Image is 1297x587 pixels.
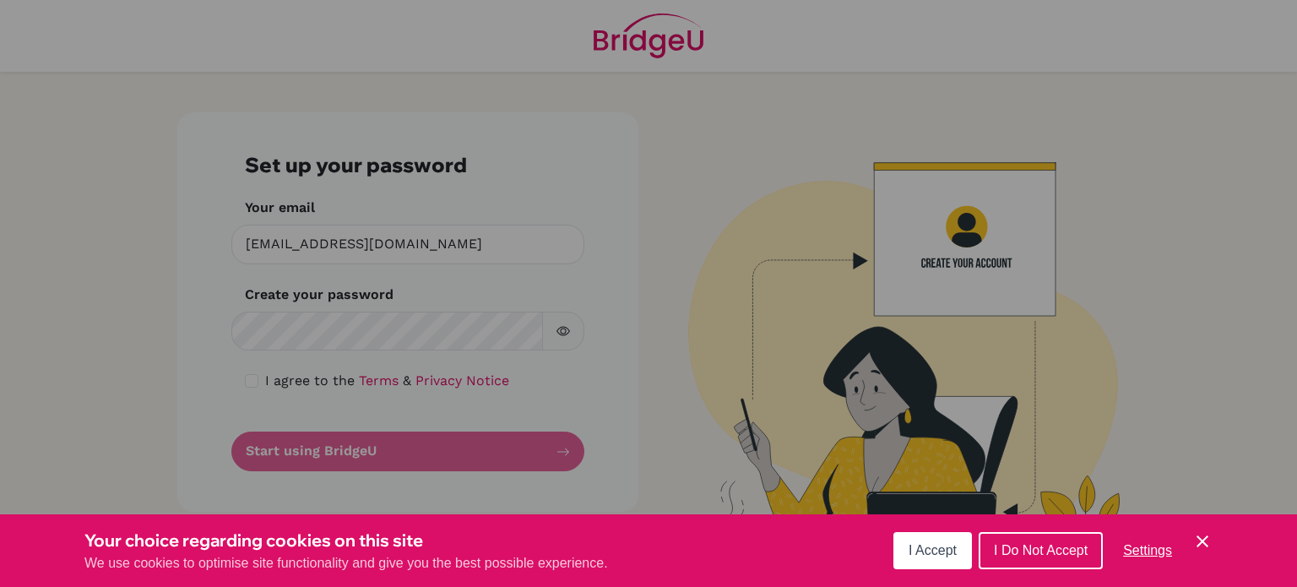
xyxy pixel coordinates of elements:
h3: Your choice regarding cookies on this site [84,528,608,553]
span: Settings [1123,543,1172,557]
span: I Accept [909,543,957,557]
button: Settings [1110,534,1186,568]
button: I Do Not Accept [979,532,1103,569]
button: Save and close [1192,531,1213,552]
p: We use cookies to optimise site functionality and give you the best possible experience. [84,553,608,573]
span: I Do Not Accept [994,543,1088,557]
button: I Accept [893,532,972,569]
